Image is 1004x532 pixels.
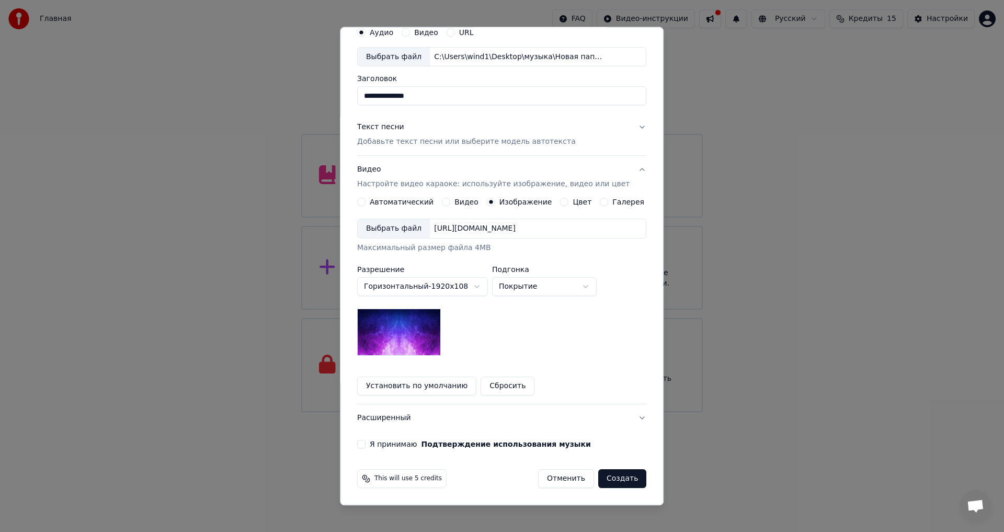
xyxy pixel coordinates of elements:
[358,220,430,239] div: Выбрать файл
[357,156,646,198] button: ВидеоНастройте видео караоке: используйте изображение, видео или цвет
[357,179,630,190] p: Настройте видео караоке: используйте изображение, видео или цвет
[370,441,591,448] label: Я принимаю
[613,199,645,206] label: Галерея
[370,29,393,36] label: Аудио
[357,165,630,190] div: Видео
[358,48,430,66] div: Выбрать файл
[357,405,646,432] button: Расширенный
[499,199,552,206] label: Изображение
[357,243,646,254] div: Максимальный размер файла 4MB
[598,470,646,489] button: Создать
[357,75,646,83] label: Заголовок
[357,198,646,404] div: ВидеоНастройте видео караоке: используйте изображение, видео или цвет
[374,475,442,483] span: This will use 5 credits
[492,266,597,274] label: Подгонка
[481,377,535,396] button: Сбросить
[430,52,608,62] div: C:\Users\wind1\Desktop\музыка\Новая папка\[PERSON_NAME] - Казак.mp3
[357,122,404,133] div: Текст песни
[370,199,433,206] label: Автоматический
[357,137,576,148] p: Добавьте текст песни или выберите модель автотекста
[357,266,488,274] label: Разрешение
[414,29,438,36] label: Видео
[430,224,520,234] div: [URL][DOMAIN_NAME]
[454,199,478,206] label: Видео
[538,470,594,489] button: Отменить
[357,377,476,396] button: Установить по умолчанию
[573,199,592,206] label: Цвет
[459,29,474,36] label: URL
[357,114,646,156] button: Текст песниДобавьте текст песни или выберите модель автотекста
[421,441,591,448] button: Я принимаю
